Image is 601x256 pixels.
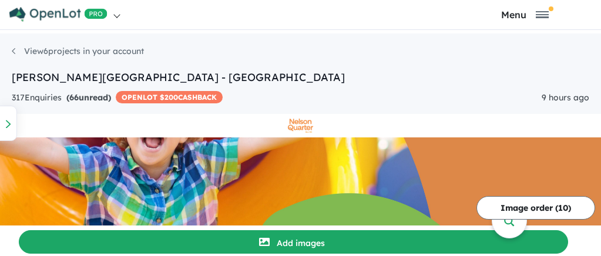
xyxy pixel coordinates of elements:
[12,91,223,105] div: 317 Enquir ies
[452,9,598,20] button: Toggle navigation
[542,91,589,105] div: 9 hours ago
[19,230,568,254] button: Add images
[69,92,79,103] span: 66
[9,7,108,22] img: Openlot PRO Logo White
[66,92,111,103] strong: ( unread)
[12,46,144,56] a: View6projects in your account
[5,119,596,133] img: Nelson Quarter Estate - Box Hill Logo
[12,45,589,69] nav: breadcrumb
[116,91,223,103] span: OPENLOT $ 200 CASHBACK
[476,196,595,220] button: Image order (10)
[12,70,345,84] a: [PERSON_NAME][GEOGRAPHIC_DATA] - [GEOGRAPHIC_DATA]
